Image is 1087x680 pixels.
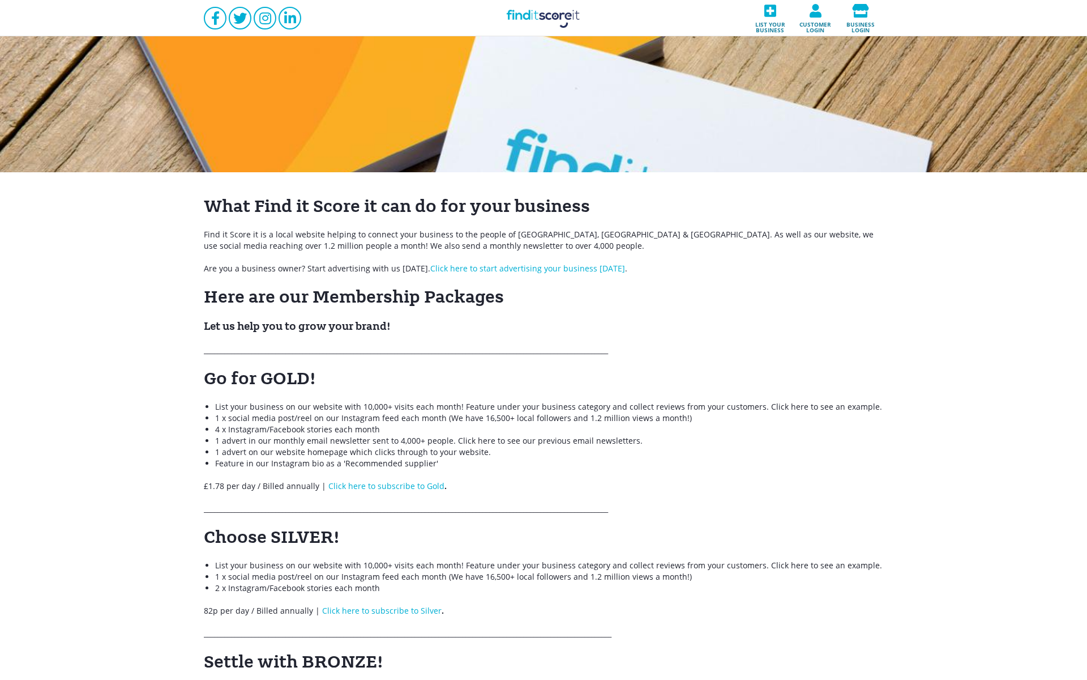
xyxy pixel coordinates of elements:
strong: . [320,605,444,616]
p: Find it Score it is a local website helping to connect your business to the people of [GEOGRAPHIC... [204,229,883,252]
a: Click here to see an example [771,560,880,571]
p: _________________________________________________________________________________________________... [204,345,883,356]
li: List your business on our website with 10,000+ visits each month! Feature under your business cat... [215,560,883,571]
a: Click here to subscribe to Gold [328,481,444,491]
a: List your business [747,1,793,36]
span: Business login [841,18,880,33]
span: Customer login [796,18,834,33]
a: Click here to see our previous email newsletters [458,435,640,446]
p: Are you a business owner? Start advertising with us [DATE]. . [204,263,883,274]
a: Click here to subscribe to Silver [322,605,442,616]
strong: . [326,481,447,491]
span: List your business [751,18,789,33]
h2: Let us help you to grow your brand! [204,320,883,333]
li: 1 x social media post/reel on our Instagram feed each month (We have 16,500+ local followers and ... [215,571,883,583]
h1: Here are our Membership Packages [204,286,883,308]
h1: Go for GOLD! [204,367,883,390]
a: Click here to see an example [771,401,880,412]
p: 82p per day / Billed annually | [204,605,883,617]
li: 1 advert in our monthly email newsletter sent to 4,000+ people. . [215,435,883,447]
p: _________________________________________________________________________________________________... [204,628,883,639]
a: Business login [838,1,883,36]
h1: Settle with BRONZE! [204,651,883,673]
h1: What Find it Score it can do for your business [204,195,883,218]
li: List your business on our website with 10,000+ visits each month! Feature under your business cat... [215,401,883,413]
a: Customer login [793,1,838,36]
p: _________________________________________________________________________________________________... [204,503,883,515]
li: 1 x social media post/reel on our Instagram feed each month (We have 16,500+ local followers and ... [215,413,883,424]
li: 2 x Instagram/Facebook stories each month [215,583,883,594]
p: £1.78 per day / Billed annually | [204,481,883,492]
li: 4 x Instagram/Facebook stories each month [215,424,883,435]
a: Click here to start advertising your business [DATE] [430,263,625,274]
h1: Choose SILVER! [204,526,883,549]
li: Feature in our Instagram bio as a 'Recommended supplier' [215,458,883,469]
li: 1 advert on our website homepage which clicks through to your website. [215,447,883,458]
